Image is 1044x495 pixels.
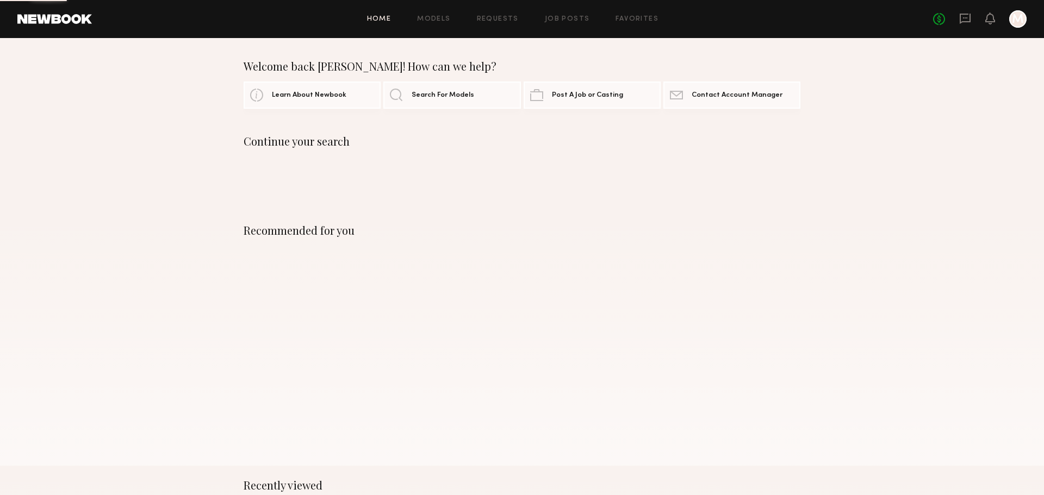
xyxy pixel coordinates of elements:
a: Models [417,16,450,23]
a: Post A Job or Casting [524,82,661,109]
a: M [1009,10,1027,28]
div: Recommended for you [244,224,800,237]
a: Home [367,16,391,23]
span: Post A Job or Casting [552,92,623,99]
a: Contact Account Manager [663,82,800,109]
span: Search For Models [412,92,474,99]
a: Favorites [616,16,658,23]
div: Recently viewed [244,479,800,492]
span: Learn About Newbook [272,92,346,99]
div: Welcome back [PERSON_NAME]! How can we help? [244,60,800,73]
a: Learn About Newbook [244,82,381,109]
span: Contact Account Manager [692,92,782,99]
a: Requests [477,16,519,23]
a: Search For Models [383,82,520,109]
a: Job Posts [545,16,590,23]
div: Continue your search [244,135,800,148]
